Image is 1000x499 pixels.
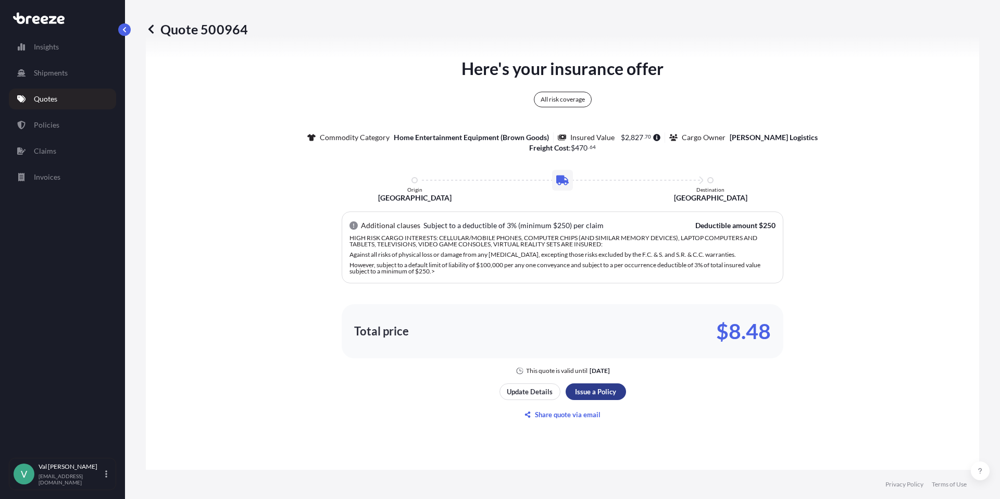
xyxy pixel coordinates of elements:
[9,63,116,83] a: Shipments
[407,186,422,193] p: Origin
[34,120,59,130] p: Policies
[21,469,27,479] span: V
[394,132,549,143] p: Home Entertainment Equipment (Brown Goods)
[932,480,967,489] a: Terms of Use
[696,186,724,193] p: Destination
[674,193,747,203] p: [GEOGRAPHIC_DATA]
[349,252,776,258] p: Against all risks of physical loss or damage from any [MEDICAL_DATA], excepting those risks exclu...
[9,167,116,188] a: Invoices
[730,132,818,143] p: [PERSON_NAME] Logistics
[349,262,776,275] p: However, subject to a default limit of liability of $100,000 per any one conveyance and subject t...
[529,143,569,152] b: Freight Cost
[629,134,631,141] span: ,
[885,480,923,489] a: Privacy Policy
[535,409,601,420] p: Share quote via email
[361,220,420,231] p: Additional clauses
[507,386,553,397] p: Update Details
[34,146,56,156] p: Claims
[34,94,57,104] p: Quotes
[644,135,645,139] span: .
[575,144,587,152] span: 470
[566,383,626,400] button: Issue a Policy
[621,134,625,141] span: $
[9,115,116,135] a: Policies
[39,463,103,471] p: Val [PERSON_NAME]
[9,141,116,161] a: Claims
[499,406,626,423] button: Share quote via email
[625,134,629,141] span: 2
[146,21,248,38] p: Quote 500964
[39,473,103,485] p: [EMAIL_ADDRESS][DOMAIN_NAME]
[529,143,596,153] p: :
[590,145,596,149] span: 64
[695,220,776,231] p: Deductible amount $250
[570,132,615,143] p: Insured Value
[9,89,116,109] a: Quotes
[682,132,726,143] p: Cargo Owner
[354,326,409,336] p: Total price
[590,367,610,375] p: [DATE]
[534,92,592,107] div: All risk coverage
[34,172,60,182] p: Invoices
[571,144,575,152] span: $
[526,367,587,375] p: This quote is valid until
[349,235,776,247] p: HIGH RISK CARGO INTERESTS: CELLULAR/MOBILE PHONES, COMPUTER CHIPS (AND SIMILAR MEMORY DEVICES), L...
[34,68,68,78] p: Shipments
[499,383,560,400] button: Update Details
[631,134,643,141] span: 827
[716,323,771,340] p: $8.48
[575,386,616,397] p: Issue a Policy
[645,135,651,139] span: 70
[423,220,604,231] p: Subject to a deductible of 3% (minimum $250) per claim
[378,193,452,203] p: [GEOGRAPHIC_DATA]
[320,132,390,143] p: Commodity Category
[34,42,59,52] p: Insights
[461,56,664,81] p: Here's your insurance offer
[588,145,589,149] span: .
[9,36,116,57] a: Insights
